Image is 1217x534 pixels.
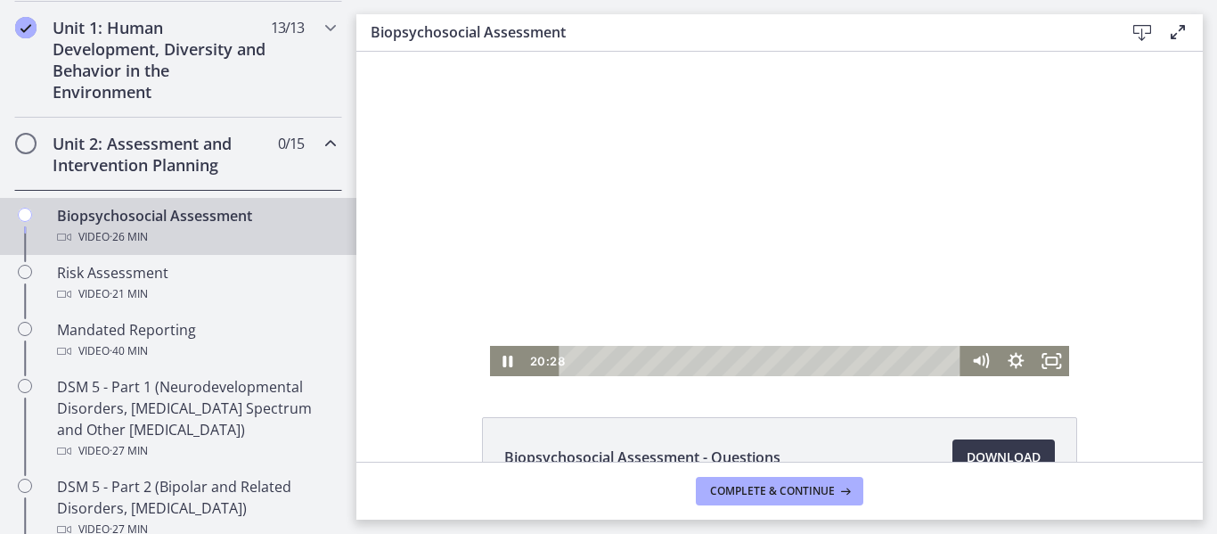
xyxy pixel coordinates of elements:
[57,226,335,248] div: Video
[57,283,335,305] div: Video
[271,17,304,38] span: 13 / 13
[110,341,148,362] span: · 40 min
[110,226,148,248] span: · 26 min
[278,133,304,154] span: 0 / 15
[57,319,335,362] div: Mandated Reporting
[57,205,335,248] div: Biopsychosocial Assessment
[710,484,835,498] span: Complete & continue
[356,52,1203,376] iframe: Video Lesson
[57,341,335,362] div: Video
[606,294,641,325] button: Mute
[952,440,1055,475] a: Download
[57,440,335,462] div: Video
[57,262,335,305] div: Risk Assessment
[110,440,148,462] span: · 27 min
[110,283,148,305] span: · 21 min
[504,447,780,468] span: Biopsychosocial Assessment - Questions
[677,294,713,325] button: Fullscreen
[641,294,677,325] button: Show settings menu
[53,17,270,103] h2: Unit 1: Human Development, Diversity and Behavior in the Environment
[15,17,37,38] i: Completed
[53,133,270,176] h2: Unit 2: Assessment and Intervention Planning
[696,477,863,505] button: Complete & continue
[967,447,1041,468] span: Download
[57,376,335,462] div: DSM 5 - Part 1 (Neurodevelopmental Disorders, [MEDICAL_DATA] Spectrum and Other [MEDICAL_DATA])
[371,21,1096,43] h3: Biopsychosocial Assessment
